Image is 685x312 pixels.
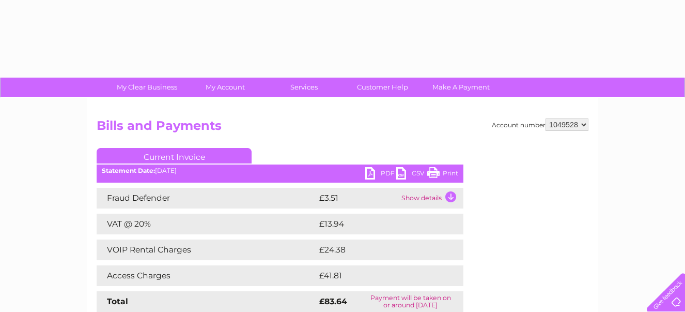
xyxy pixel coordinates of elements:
[97,214,317,234] td: VAT @ 20%
[102,167,155,174] b: Statement Date:
[492,118,588,131] div: Account number
[107,296,128,306] strong: Total
[317,240,443,260] td: £24.38
[97,188,317,209] td: Fraud Defender
[365,167,396,182] a: PDF
[97,167,463,174] div: [DATE]
[97,118,588,138] h2: Bills and Payments
[418,78,504,97] a: Make A Payment
[427,167,458,182] a: Print
[97,240,317,260] td: VOIP Rental Charges
[319,296,347,306] strong: £83.64
[317,188,399,209] td: £3.51
[97,148,252,164] a: Current Invoice
[340,78,425,97] a: Customer Help
[396,167,427,182] a: CSV
[317,265,441,286] td: £41.81
[97,265,317,286] td: Access Charges
[261,78,347,97] a: Services
[399,188,463,209] td: Show details
[357,291,463,312] td: Payment will be taken on or around [DATE]
[104,78,190,97] a: My Clear Business
[317,214,442,234] td: £13.94
[183,78,268,97] a: My Account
